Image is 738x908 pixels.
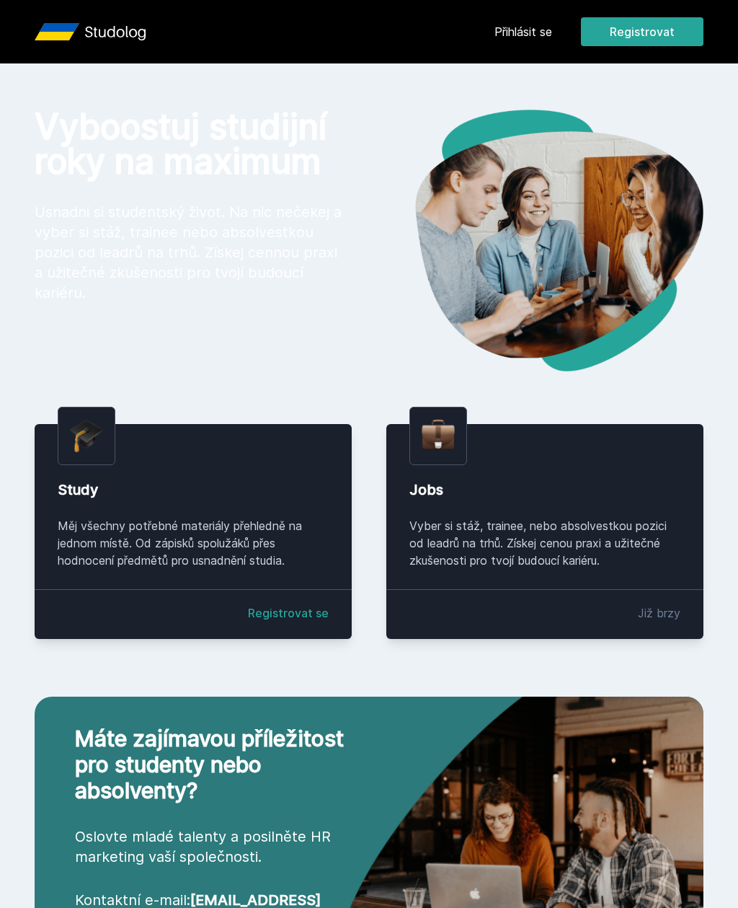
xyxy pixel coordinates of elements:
[75,726,363,803] h2: Máte zajímavou příležitost pro studenty nebo absolventy?
[369,110,703,371] img: hero.png
[35,202,346,303] p: Usnadni si studentský život. Na nic nečekej a vyber si stáž, trainee nebo absolvestkou pozici od ...
[58,517,329,569] div: Měj všechny potřebné materiály přehledně na jednom místě. Od zápisků spolužáků přes hodnocení pře...
[409,517,680,569] div: Vyber si stáž, trainee, nebo absolvestkou pozici od leadrů na trhů. Získej cenou praxi a užitečné...
[70,419,103,453] img: graduation-cap.png
[409,480,680,500] div: Jobs
[248,604,329,622] a: Registrovat se
[581,17,703,46] button: Registrovat
[638,604,680,622] div: Již brzy
[422,416,455,453] img: briefcase.png
[494,23,552,40] a: Přihlásit se
[58,480,329,500] div: Study
[35,110,346,179] h1: Vyboostuj studijní roky na maximum
[75,827,363,867] p: Oslovte mladé talenty a posilněte HR marketing vaší společnosti.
